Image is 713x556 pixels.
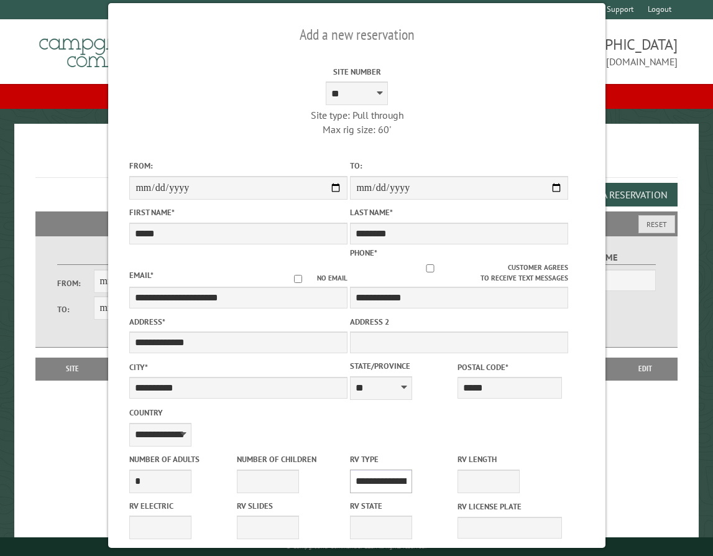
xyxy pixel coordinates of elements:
input: Customer agrees to receive text messages [352,264,508,272]
label: Address 2 [350,316,568,328]
label: Site Number [247,66,466,78]
label: RV License Plate [457,501,561,512]
h2: Filters [35,211,677,235]
label: Country [129,407,347,419]
small: © Campground Commander LLC. All rights reserved. [286,542,426,550]
h1: Reservations [35,144,677,178]
div: Site type: Pull through [247,108,466,122]
th: Edit [614,358,678,380]
label: Postal Code [457,361,561,373]
label: Dates [57,251,204,265]
label: Last Name [350,206,568,218]
label: First Name [129,206,347,218]
label: No email [279,273,347,284]
label: Number of Children [236,453,341,465]
label: RV State [350,500,454,512]
label: To: [350,160,568,172]
label: State/Province [350,360,454,372]
div: Max rig size: 60' [247,123,466,136]
label: Phone [350,248,377,258]
label: Address [129,316,347,328]
label: City [129,361,347,373]
img: Campground Commander [35,24,191,73]
th: Dates [104,358,185,380]
label: RV Electric [129,500,234,512]
label: RV Slides [236,500,341,512]
th: Site [42,358,103,380]
label: Customer agrees to receive text messages [350,262,568,284]
label: From: [129,160,347,172]
label: RV Length [457,453,561,465]
label: From: [57,277,94,289]
label: Email [129,270,154,280]
h2: Add a new reservation [129,23,584,47]
label: To: [57,303,94,315]
button: Reset [638,215,675,233]
label: RV Type [350,453,454,465]
button: Add a Reservation [571,183,678,206]
label: Number of Adults [129,453,234,465]
input: No email [279,275,317,283]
